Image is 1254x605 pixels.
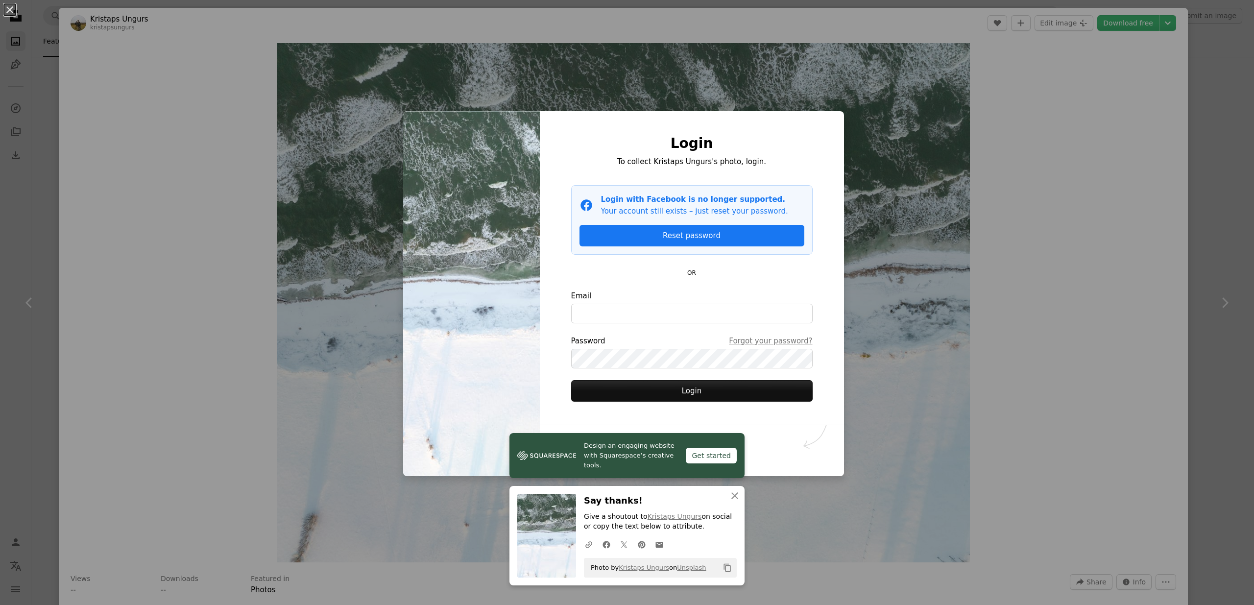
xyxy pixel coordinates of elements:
button: Login [571,380,813,402]
div: Password [571,335,813,347]
span: Design an engaging website with Squarespace’s creative tools. [584,441,678,470]
h1: Login [571,135,813,152]
img: file-1606177908946-d1eed1cbe4f5image [517,448,576,463]
p: Your account still exists – just reset your password. [601,205,788,217]
small: OR [687,269,696,276]
div: Don’t have an account? [540,425,844,476]
a: Reset password [579,225,804,246]
label: Email [571,290,813,323]
a: Design an engaging website with Squarespace’s creative tools.Get started [509,433,745,478]
input: Email [571,304,813,323]
input: PasswordForgot your password? [571,349,813,368]
p: Login with Facebook is no longer supported. [601,194,788,205]
a: Forgot your password? [729,335,812,347]
p: To collect Kristaps Ungurs's photo, login. [571,156,813,168]
div: Get started [686,448,737,463]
